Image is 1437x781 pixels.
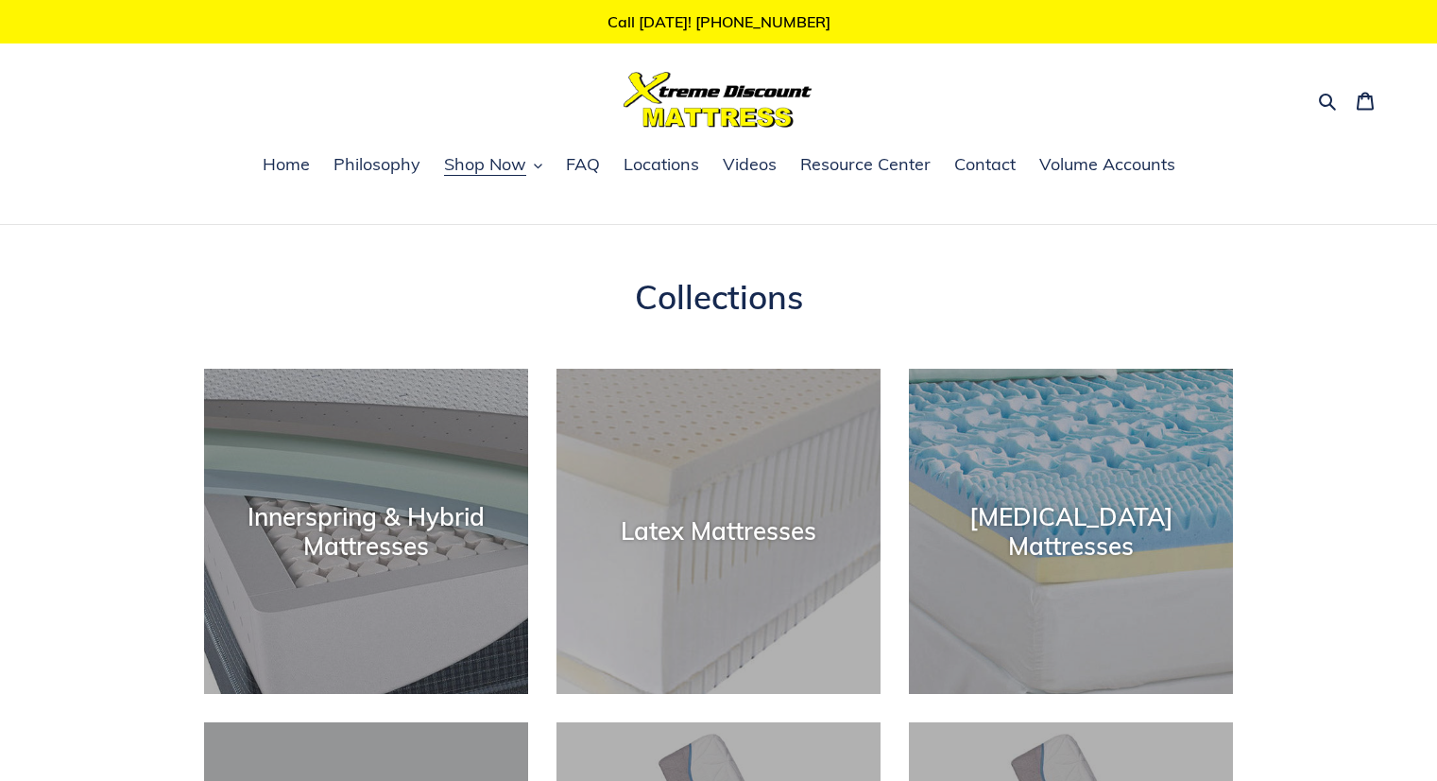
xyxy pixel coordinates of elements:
a: Contact [945,151,1025,180]
div: Innerspring & Hybrid Mattresses [204,502,528,561]
a: Resource Center [791,151,940,180]
span: Philosophy [334,153,420,176]
button: Shop Now [435,151,552,180]
span: Volume Accounts [1039,153,1175,176]
h1: Collections [204,277,1234,317]
span: Locations [624,153,699,176]
a: Locations [614,151,709,180]
a: Volume Accounts [1030,151,1185,180]
span: Shop Now [444,153,526,176]
a: Videos [713,151,786,180]
a: [MEDICAL_DATA] Mattresses [909,369,1233,693]
span: Resource Center [800,153,931,176]
img: Xtreme Discount Mattress [624,72,813,128]
a: Latex Mattresses [556,369,881,693]
div: [MEDICAL_DATA] Mattresses [909,502,1233,561]
span: FAQ [566,153,600,176]
span: Contact [954,153,1016,176]
a: Innerspring & Hybrid Mattresses [204,369,528,693]
a: FAQ [556,151,609,180]
a: Home [253,151,319,180]
span: Videos [723,153,777,176]
span: Home [263,153,310,176]
a: Philosophy [324,151,430,180]
div: Latex Mattresses [556,517,881,547]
